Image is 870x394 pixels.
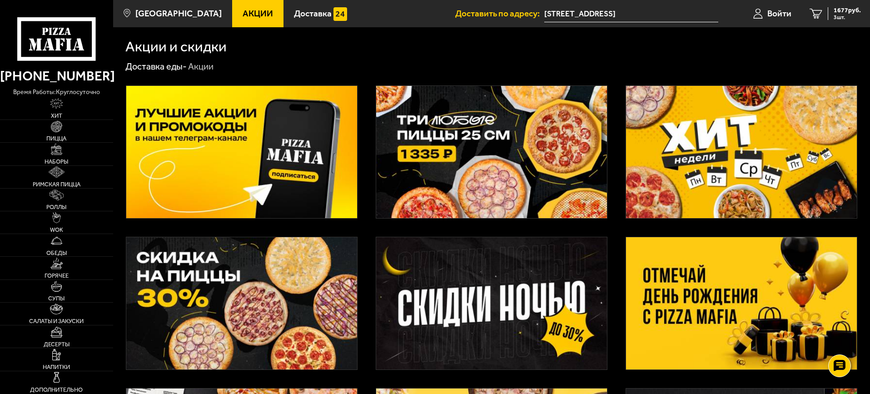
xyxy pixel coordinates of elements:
span: Горячее [45,273,69,279]
span: Римская пицца [33,181,80,187]
span: 1677 руб. [834,7,861,14]
input: Ваш адрес доставки [544,5,718,22]
span: Войти [767,9,791,18]
span: Десерты [44,341,70,347]
span: Доставить по адресу: [455,9,544,18]
a: Доставка еды- [125,61,187,72]
span: WOK [50,227,63,233]
span: Хит [51,113,62,119]
span: Обеды [46,250,67,256]
span: 3 шт. [834,15,861,20]
span: Пицца [46,135,66,141]
span: Дополнительно [30,387,83,393]
span: [GEOGRAPHIC_DATA] [135,9,222,18]
div: Акции [188,61,214,73]
img: 15daf4d41897b9f0e9f617042186c801.svg [333,7,347,21]
span: Салаты и закуски [29,318,84,324]
span: Роллы [46,204,66,210]
span: Доставка [294,9,332,18]
h1: Акции и скидки [125,40,227,54]
span: Напитки [43,364,70,370]
span: Супы [48,295,65,301]
span: Акции [243,9,273,18]
span: Наборы [45,159,68,165]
